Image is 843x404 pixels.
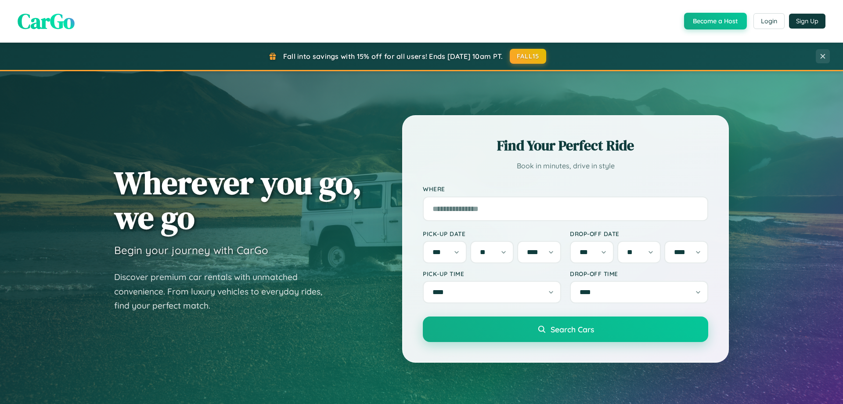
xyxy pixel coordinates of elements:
label: Drop-off Date [570,230,708,237]
h2: Find Your Perfect Ride [423,136,708,155]
h1: Wherever you go, we go [114,165,362,235]
button: Login [753,13,785,29]
label: Where [423,186,708,193]
button: Sign Up [789,14,825,29]
p: Book in minutes, drive in style [423,160,708,172]
h3: Begin your journey with CarGo [114,244,268,257]
span: Search Cars [551,324,594,334]
label: Pick-up Time [423,270,561,277]
button: Become a Host [684,13,747,29]
span: Fall into savings with 15% off for all users! Ends [DATE] 10am PT. [283,52,503,61]
p: Discover premium car rentals with unmatched convenience. From luxury vehicles to everyday rides, ... [114,270,334,313]
button: FALL15 [510,49,547,64]
button: Search Cars [423,317,708,342]
label: Pick-up Date [423,230,561,237]
label: Drop-off Time [570,270,708,277]
span: CarGo [18,7,75,36]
